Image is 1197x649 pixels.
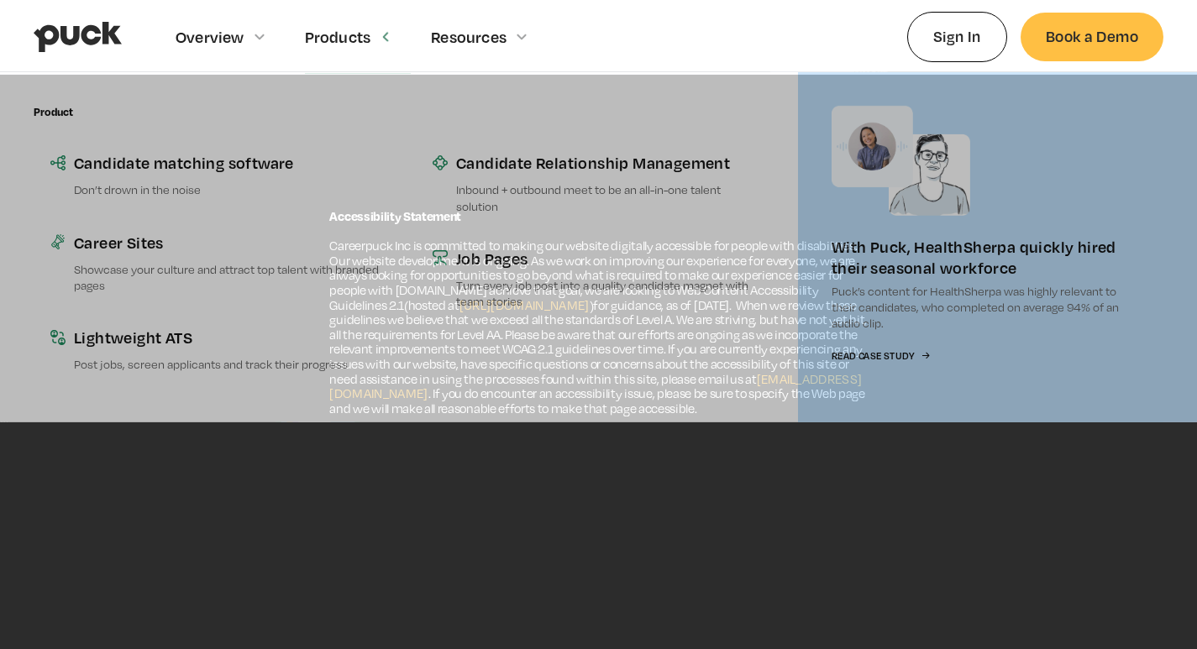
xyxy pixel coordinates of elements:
div: Read Case Study [832,351,914,362]
p: Inbound + outbound meet to be an all-in-one talent solution [456,181,764,213]
p: Showcase your culture and attract top talent with branded pages [74,260,382,292]
a: Lightweight ATSPost jobs, screen applicants and track their progress [34,310,399,389]
p: Don’t drown in the noise [74,181,382,197]
div: Candidate Relationship Management [456,152,764,173]
a: With Puck, HealthSherpa quickly hired their seasonal workforcePuck’s content for HealthSherpa was... [798,72,1163,422]
a: Job PagesTurn every job post into a quality candidate magnet with team stories [416,231,781,326]
a: Career SitesShowcase your culture and attract top talent with branded pages [34,214,399,309]
a: Candidate matching softwareDon’t drown in the noise [34,135,399,214]
div: Lightweight ATS [74,327,382,348]
p: Post jobs, screen applicants and track their progress [74,356,382,372]
div: Overview [176,28,244,46]
div: Job Pages [456,248,764,269]
div: Candidate matching software [74,152,382,173]
a: Candidate Relationship ManagementInbound + outbound meet to be an all-in-one talent solution [416,135,781,230]
div: Resources [431,28,507,46]
a: Book a Demo [1021,13,1163,60]
p: Puck’s content for HealthSherpa was highly relevant to their candidates, who completed on average... [832,283,1130,332]
div: Career Sites [74,231,382,252]
div: Products [305,28,371,46]
p: Turn every job post into a quality candidate magnet with team stories [456,277,764,309]
div: With Puck, HealthSherpa quickly hired their seasonal workforce [832,236,1130,278]
div: Product [34,106,73,118]
a: Sign In [907,12,1007,61]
